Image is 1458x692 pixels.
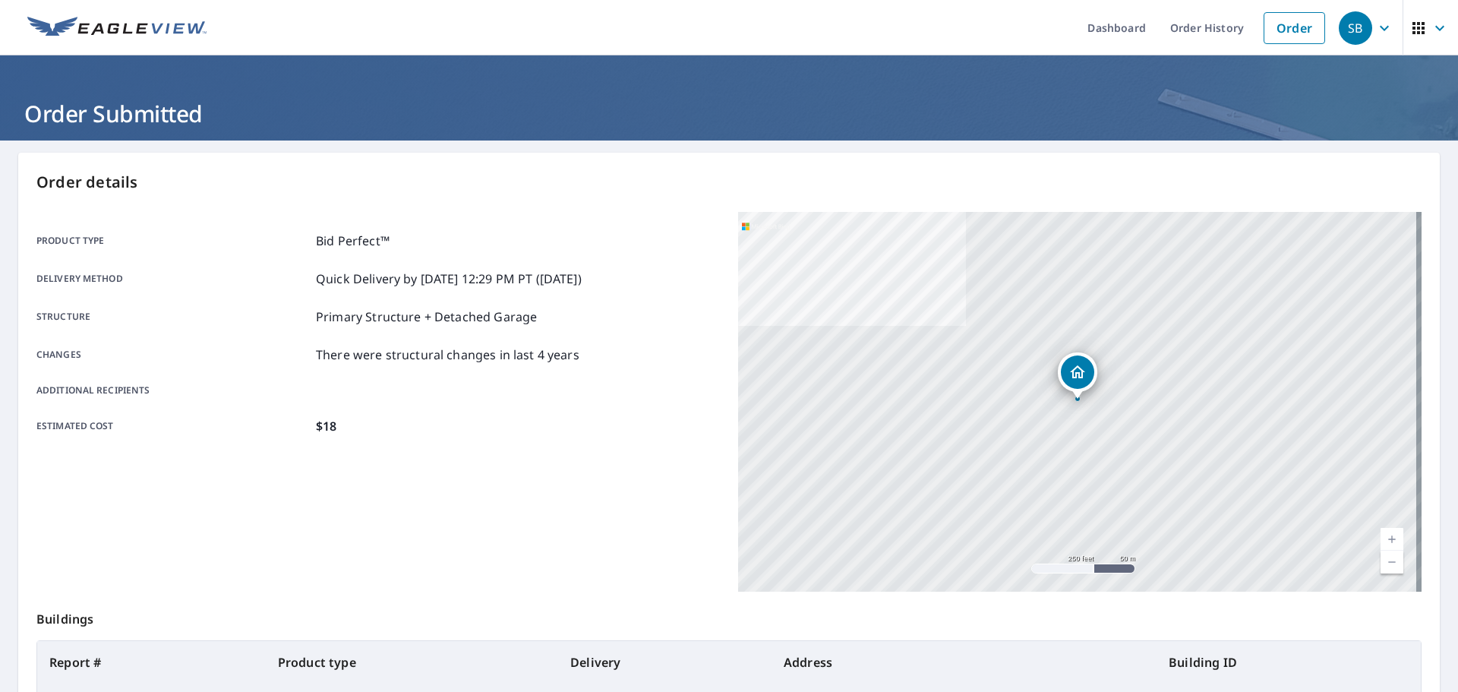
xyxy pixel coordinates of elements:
th: Building ID [1157,641,1421,684]
p: Bid Perfect™ [316,232,390,250]
a: Current Level 17, Zoom Out [1381,551,1403,574]
th: Report # [37,641,266,684]
p: Quick Delivery by [DATE] 12:29 PM PT ([DATE]) [316,270,582,288]
p: Structure [36,308,310,326]
p: Changes [36,346,310,364]
p: Estimated cost [36,417,310,435]
th: Address [772,641,1157,684]
th: Product type [266,641,558,684]
p: Buildings [36,592,1422,640]
p: $18 [316,417,336,435]
th: Delivery [558,641,772,684]
p: Order details [36,171,1422,194]
p: Delivery method [36,270,310,288]
a: Order [1264,12,1325,44]
div: Dropped pin, building 1, Residential property, 8 Van Cleave Ln Walnut Creek, CA 94596 [1058,352,1097,400]
p: Product type [36,232,310,250]
p: Additional recipients [36,384,310,397]
p: There were structural changes in last 4 years [316,346,579,364]
p: Primary Structure + Detached Garage [316,308,537,326]
div: SB [1339,11,1372,45]
a: Current Level 17, Zoom In [1381,528,1403,551]
h1: Order Submitted [18,98,1440,129]
img: EV Logo [27,17,207,39]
